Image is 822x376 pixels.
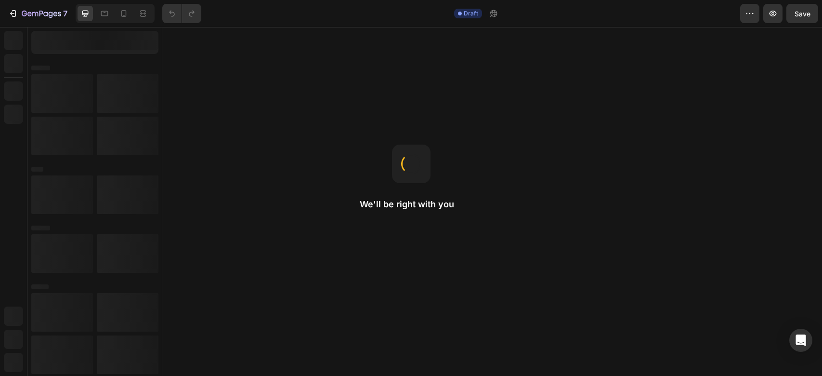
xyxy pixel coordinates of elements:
button: Save [786,4,818,23]
span: Draft [464,9,478,18]
span: Save [795,10,810,18]
h2: We'll be right with you [360,199,463,210]
p: 7 [63,8,67,19]
div: Undo/Redo [162,4,201,23]
div: Open Intercom Messenger [789,329,812,352]
button: 7 [4,4,72,23]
